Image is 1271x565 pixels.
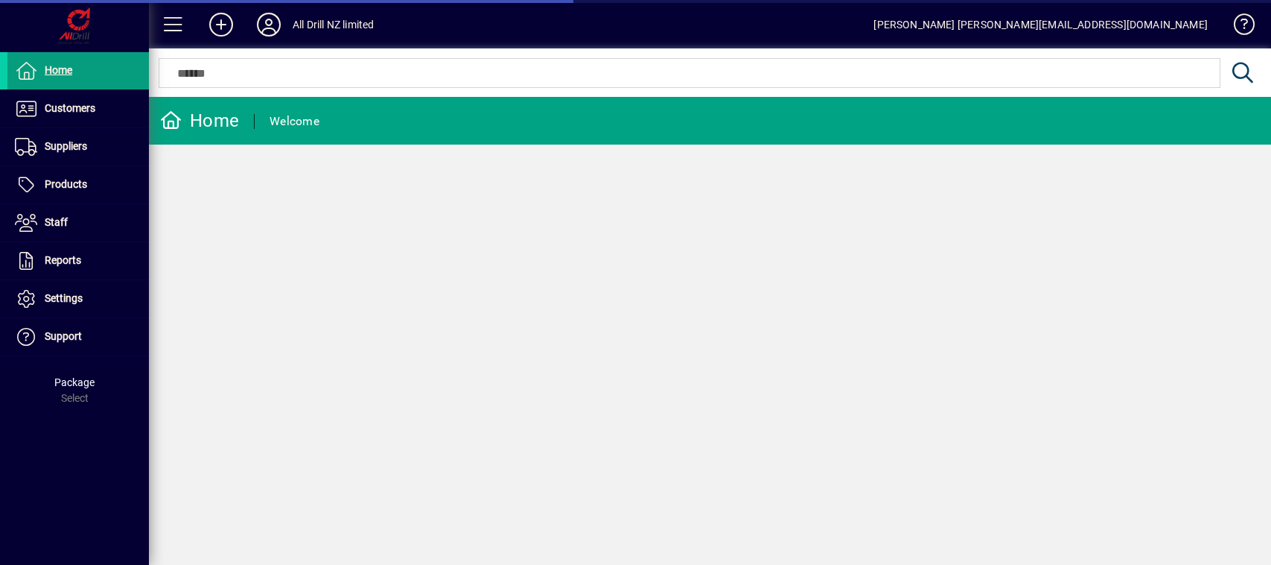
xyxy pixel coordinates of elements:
div: Welcome [270,110,319,133]
a: Knowledge Base [1223,3,1252,51]
a: Settings [7,280,149,318]
span: Staff [45,216,68,228]
span: Suppliers [45,140,87,152]
span: Products [45,178,87,190]
span: Home [45,64,72,76]
span: Support [45,330,82,342]
a: Products [7,166,149,203]
div: Home [160,109,239,133]
a: Suppliers [7,128,149,165]
div: [PERSON_NAME] [PERSON_NAME][EMAIL_ADDRESS][DOMAIN_NAME] [873,13,1208,37]
span: Package [54,376,95,388]
button: Add [197,11,245,38]
span: Customers [45,102,95,114]
button: Profile [245,11,293,38]
span: Settings [45,292,83,304]
div: All Drill NZ limited [293,13,375,37]
a: Support [7,318,149,356]
a: Customers [7,90,149,127]
span: Reports [45,254,81,266]
a: Reports [7,242,149,280]
a: Staff [7,204,149,242]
